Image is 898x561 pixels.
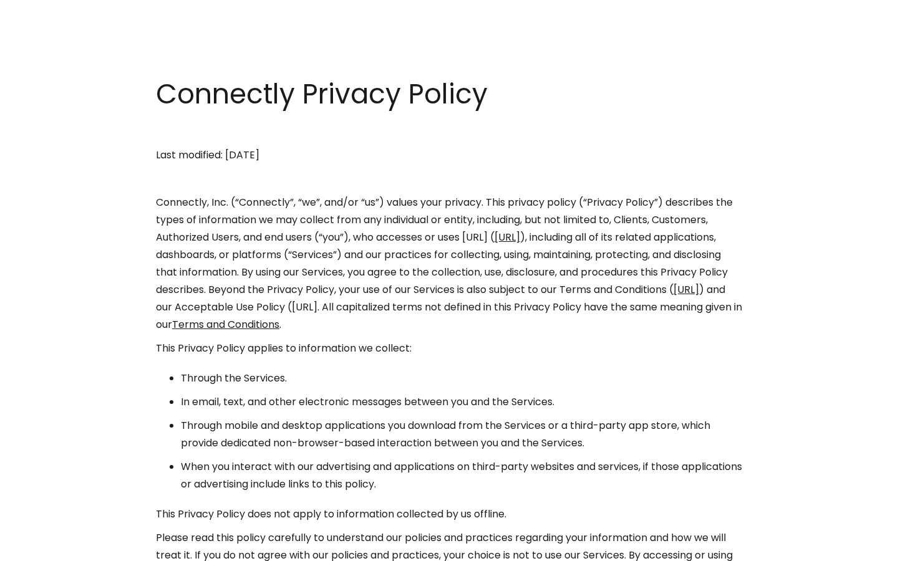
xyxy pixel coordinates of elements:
[156,75,742,113] h1: Connectly Privacy Policy
[181,458,742,493] li: When you interact with our advertising and applications on third-party websites and services, if ...
[181,417,742,452] li: Through mobile and desktop applications you download from the Services or a third-party app store...
[495,230,520,244] a: [URL]
[156,123,742,140] p: ‍
[156,194,742,333] p: Connectly, Inc. (“Connectly”, “we”, and/or “us”) values your privacy. This privacy policy (“Priva...
[172,317,279,332] a: Terms and Conditions
[673,282,699,297] a: [URL]
[25,539,75,557] ul: Language list
[156,146,742,164] p: Last modified: [DATE]
[156,340,742,357] p: This Privacy Policy applies to information we collect:
[156,506,742,523] p: This Privacy Policy does not apply to information collected by us offline.
[181,370,742,387] li: Through the Services.
[181,393,742,411] li: In email, text, and other electronic messages between you and the Services.
[156,170,742,188] p: ‍
[12,538,75,557] aside: Language selected: English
